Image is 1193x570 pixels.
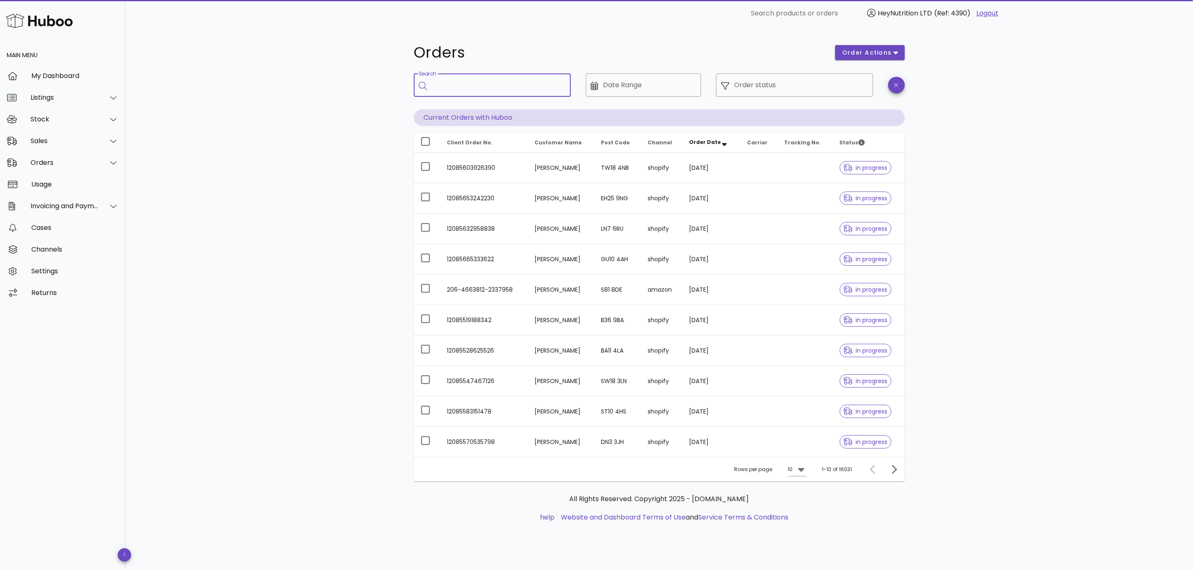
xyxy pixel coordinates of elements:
[934,8,970,18] span: (Ref: 4390)
[747,139,767,146] span: Carrier
[641,366,682,396] td: shopify
[641,244,682,275] td: shopify
[740,133,778,153] th: Carrier
[441,133,528,153] th: Client Order No.
[788,463,806,476] div: 10Rows per page:
[441,305,528,335] td: 12085519188342
[682,366,740,396] td: [DATE]
[833,133,905,153] th: Status
[682,214,740,244] td: [DATE]
[843,348,888,353] span: in progress
[528,427,595,457] td: [PERSON_NAME]
[441,366,528,396] td: 12085547467126
[698,512,788,522] a: Service Terms & Conditions
[441,275,528,305] td: 206-4663812-2337958
[420,494,898,504] p: All Rights Reserved. Copyright 2025 - [DOMAIN_NAME]
[31,245,119,253] div: Channels
[528,396,595,427] td: [PERSON_NAME]
[558,512,788,522] li: and
[528,153,595,183] td: [PERSON_NAME]
[30,137,99,145] div: Sales
[682,133,740,153] th: Order Date: Sorted descending. Activate to remove sorting.
[648,139,672,146] span: Channel
[641,133,682,153] th: Channel
[682,275,740,305] td: [DATE]
[595,366,641,396] td: SW18 3LN
[843,195,888,201] span: in progress
[414,109,905,126] p: Current Orders with Huboo
[843,378,888,384] span: in progress
[441,183,528,214] td: 12085653242230
[31,72,119,80] div: My Dashboard
[788,466,793,473] div: 10
[682,244,740,275] td: [DATE]
[595,396,641,427] td: ST10 4HS
[682,305,740,335] td: [DATE]
[441,244,528,275] td: 12085665333622
[601,139,630,146] span: Post Code
[30,202,99,210] div: Invoicing and Payments
[976,8,998,18] a: Logout
[843,317,888,323] span: in progress
[441,335,528,366] td: 12085528625526
[441,427,528,457] td: 12085570535798
[778,133,833,153] th: Tracking No.
[540,512,555,522] a: help
[887,462,902,477] button: Next page
[843,287,888,293] span: in progress
[528,133,595,153] th: Customer Name
[528,183,595,214] td: [PERSON_NAME]
[561,512,686,522] a: Website and Dashboard Terms of Use
[528,244,595,275] td: [PERSON_NAME]
[682,335,740,366] td: [DATE]
[641,335,682,366] td: shopify
[682,153,740,183] td: [DATE]
[641,183,682,214] td: shopify
[595,244,641,275] td: GU10 4AH
[843,439,888,445] span: in progress
[641,275,682,305] td: amazon
[641,396,682,427] td: shopify
[595,335,641,366] td: BA11 4LA
[414,45,826,60] h1: Orders
[682,183,740,214] td: [DATE]
[843,226,888,232] span: in progress
[528,366,595,396] td: [PERSON_NAME]
[31,289,119,297] div: Returns
[641,153,682,183] td: shopify
[843,409,888,414] span: in progress
[641,214,682,244] td: shopify
[682,427,740,457] td: [DATE]
[843,165,888,171] span: in progress
[30,159,99,166] div: Orders
[842,48,892,57] span: order actions
[30,93,99,101] div: Listings
[735,457,806,482] div: Rows per page:
[843,256,888,262] span: in progress
[641,305,682,335] td: shopify
[534,139,582,146] span: Customer Name
[528,305,595,335] td: [PERSON_NAME]
[878,8,932,18] span: HeyNutrition LTD
[822,466,852,473] div: 1-10 of 16031
[835,45,904,60] button: order actions
[441,396,528,427] td: 12085583151478
[447,139,493,146] span: Client Order No.
[6,12,73,30] img: Huboo Logo
[595,133,641,153] th: Post Code
[31,224,119,232] div: Cases
[528,214,595,244] td: [PERSON_NAME]
[31,267,119,275] div: Settings
[595,305,641,335] td: B36 9BA
[595,275,641,305] td: S81 8DE
[528,275,595,305] td: [PERSON_NAME]
[784,139,821,146] span: Tracking No.
[31,180,119,188] div: Usage
[595,214,641,244] td: LN7 6RU
[840,139,865,146] span: Status
[595,183,641,214] td: EH25 9NG
[528,335,595,366] td: [PERSON_NAME]
[689,139,721,146] span: Order Date
[595,153,641,183] td: TW18 4NB
[441,153,528,183] td: 12085603926390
